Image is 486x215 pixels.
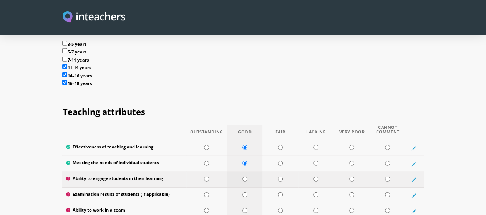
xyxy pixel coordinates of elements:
[62,41,67,46] input: 3-5 years
[62,64,67,69] input: 11-14 years
[227,125,263,140] th: Good
[262,125,298,140] th: Fair
[62,80,423,88] label: 16–18 years
[66,176,182,183] label: Ability to engage students in their learning
[62,80,67,85] input: 16–18 years
[62,57,67,62] input: 7-11 years
[66,160,182,167] label: Meeting the needs of individual students
[62,41,423,49] label: 3-5 years
[66,207,182,215] label: Ability to work in a team
[62,106,145,117] span: Teaching attributes
[62,72,67,77] input: 14–16 years
[186,125,227,140] th: Outstanding
[66,144,182,152] label: Effectiveness of teaching and learning
[62,72,423,80] label: 14–16 years
[62,57,423,65] label: 7-11 years
[370,125,406,140] th: Cannot Comment
[298,125,334,140] th: Lacking
[66,192,182,199] label: Examination results of students (If applicable)
[62,48,423,57] label: 5-7 years
[334,125,370,140] th: Very Poor
[63,11,125,24] img: Inteachers
[63,11,125,24] a: Visit this site's homepage
[62,48,67,53] input: 5-7 years
[62,64,423,72] label: 11-14 years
